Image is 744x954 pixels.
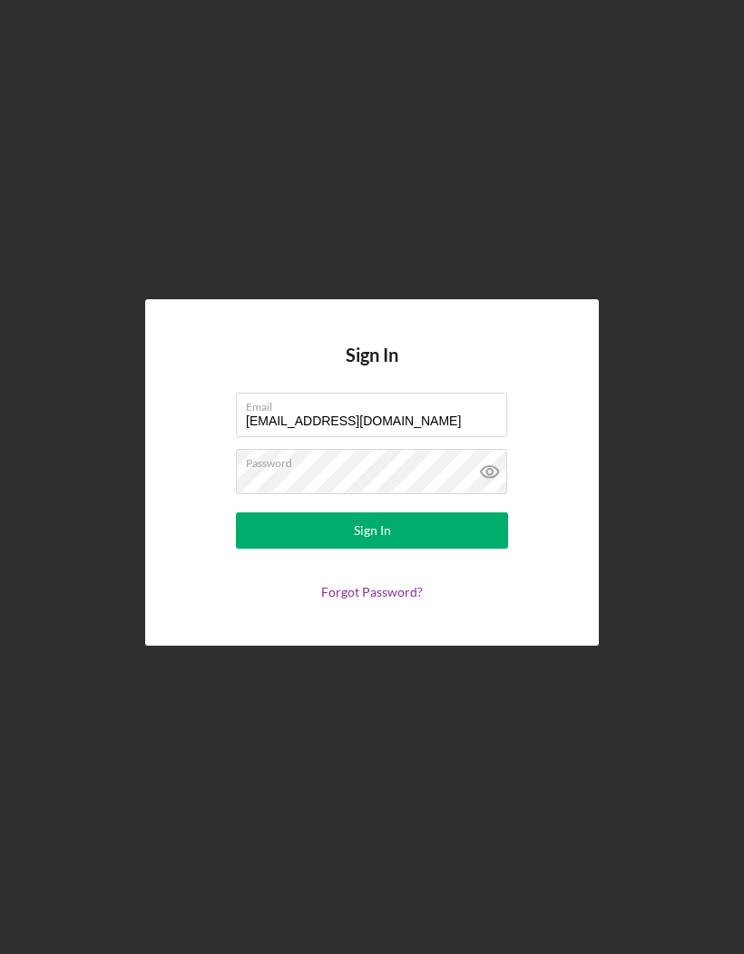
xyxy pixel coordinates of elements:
[236,512,508,549] button: Sign In
[346,345,398,393] h4: Sign In
[354,512,391,549] div: Sign In
[246,450,507,470] label: Password
[321,584,423,599] a: Forgot Password?
[246,394,507,414] label: Email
